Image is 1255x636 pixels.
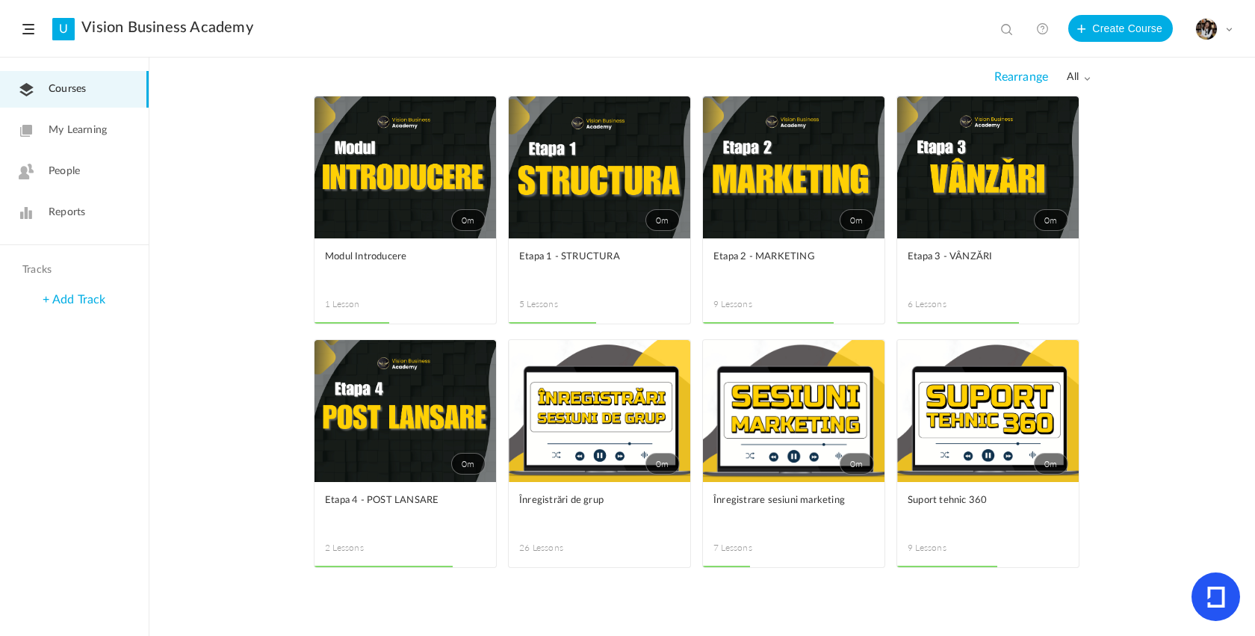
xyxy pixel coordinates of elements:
[713,541,794,555] span: 7 Lessons
[645,209,680,231] span: 0m
[897,96,1079,238] a: 0m
[994,70,1048,84] span: Rearrange
[325,541,406,555] span: 2 Lessons
[713,493,874,526] a: Înregistrare sesiuni marketing
[897,340,1079,482] a: 0m
[519,541,600,555] span: 26 Lessons
[713,297,794,311] span: 9 Lessons
[645,453,680,475] span: 0m
[713,493,852,509] span: Înregistrare sesiuni marketing
[451,209,486,231] span: 0m
[451,453,486,475] span: 0m
[52,18,75,40] a: U
[1068,15,1173,42] button: Create Course
[1034,453,1068,475] span: 0m
[81,19,253,37] a: Vision Business Academy
[325,297,406,311] span: 1 Lesson
[908,541,988,555] span: 9 Lessons
[22,264,123,277] h4: Tracks
[703,340,884,482] a: 0m
[49,164,80,179] span: People
[519,493,657,509] span: Înregistrări de grup
[325,493,486,526] a: Etapa 4 - POST LANSARE
[908,297,988,311] span: 6 Lessons
[325,493,463,509] span: Etapa 4 - POST LANSARE
[314,340,496,482] a: 0m
[840,453,874,475] span: 0m
[519,297,600,311] span: 5 Lessons
[49,81,86,97] span: Courses
[1196,19,1217,40] img: tempimagehs7pti.png
[509,340,690,482] a: 0m
[1067,71,1091,84] span: all
[908,493,1068,526] a: Suport tehnic 360
[519,249,680,283] a: Etapa 1 - STRUCTURA
[325,249,463,265] span: Modul Introducere
[908,249,1068,283] a: Etapa 3 - VÂNZĂRI
[1034,209,1068,231] span: 0m
[49,205,85,220] span: Reports
[49,123,107,138] span: My Learning
[325,249,486,283] a: Modul Introducere
[703,96,884,238] a: 0m
[713,249,874,283] a: Etapa 2 - MARKETING
[713,249,852,265] span: Etapa 2 - MARKETING
[509,96,690,238] a: 0m
[314,96,496,238] a: 0m
[519,493,680,526] a: Înregistrări de grup
[519,249,657,265] span: Etapa 1 - STRUCTURA
[43,294,105,306] a: + Add Track
[908,249,1046,265] span: Etapa 3 - VÂNZĂRI
[840,209,874,231] span: 0m
[908,493,1046,509] span: Suport tehnic 360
